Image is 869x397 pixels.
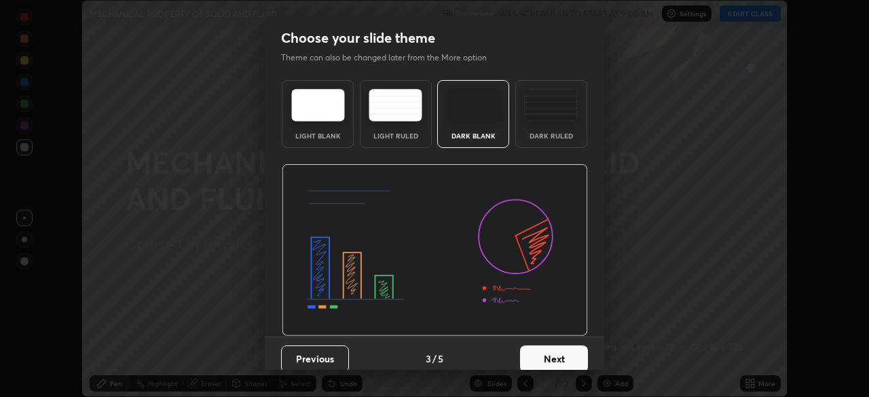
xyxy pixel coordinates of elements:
p: Theme can also be changed later from the More option [281,52,501,64]
h4: 5 [438,352,443,366]
button: Next [520,345,588,373]
button: Previous [281,345,349,373]
img: darkTheme.f0cc69e5.svg [447,89,500,121]
div: Light Ruled [369,132,423,139]
img: darkRuledTheme.de295e13.svg [524,89,578,121]
div: Light Blank [291,132,345,139]
img: lightTheme.e5ed3b09.svg [291,89,345,121]
h4: 3 [426,352,431,366]
img: lightRuledTheme.5fabf969.svg [369,89,422,121]
div: Dark Blank [446,132,500,139]
div: Dark Ruled [524,132,578,139]
h2: Choose your slide theme [281,29,435,47]
img: darkThemeBanner.d06ce4a2.svg [282,164,588,337]
h4: / [432,352,437,366]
